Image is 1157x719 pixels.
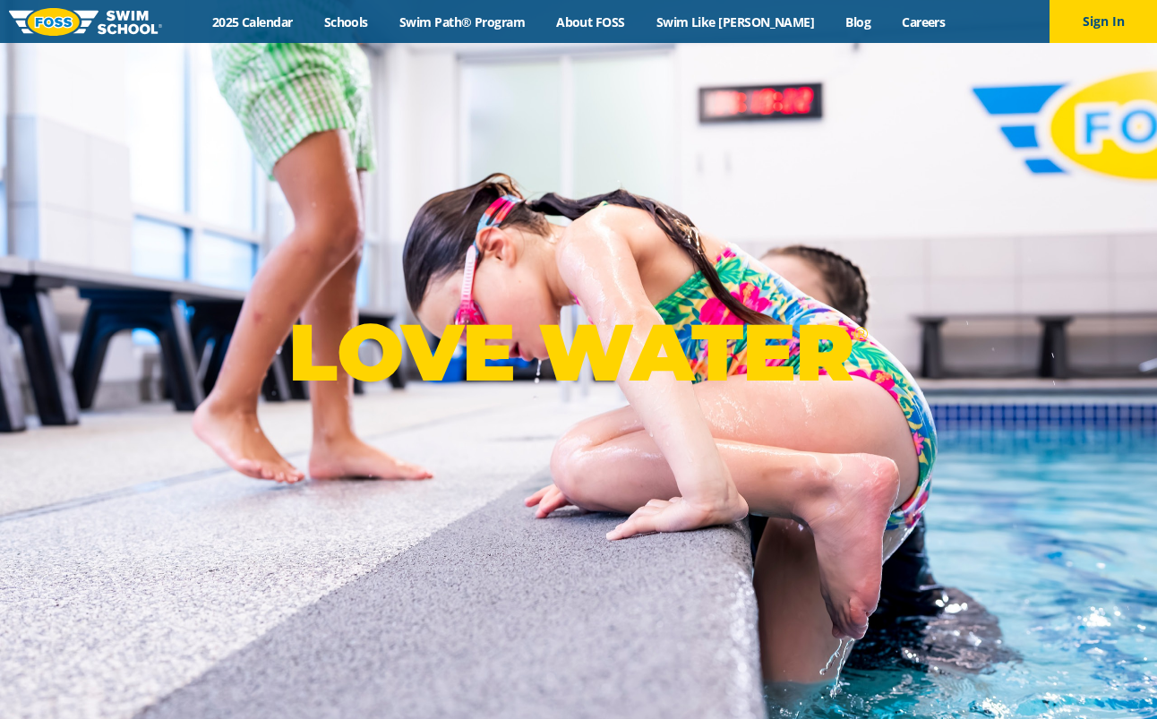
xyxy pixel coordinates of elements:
[196,13,308,30] a: 2025 Calendar
[541,13,641,30] a: About FOSS
[288,304,868,400] p: LOVE WATER
[887,13,961,30] a: Careers
[830,13,887,30] a: Blog
[383,13,540,30] a: Swim Path® Program
[640,13,830,30] a: Swim Like [PERSON_NAME]
[853,322,868,345] sup: ®
[308,13,383,30] a: Schools
[9,8,162,36] img: FOSS Swim School Logo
